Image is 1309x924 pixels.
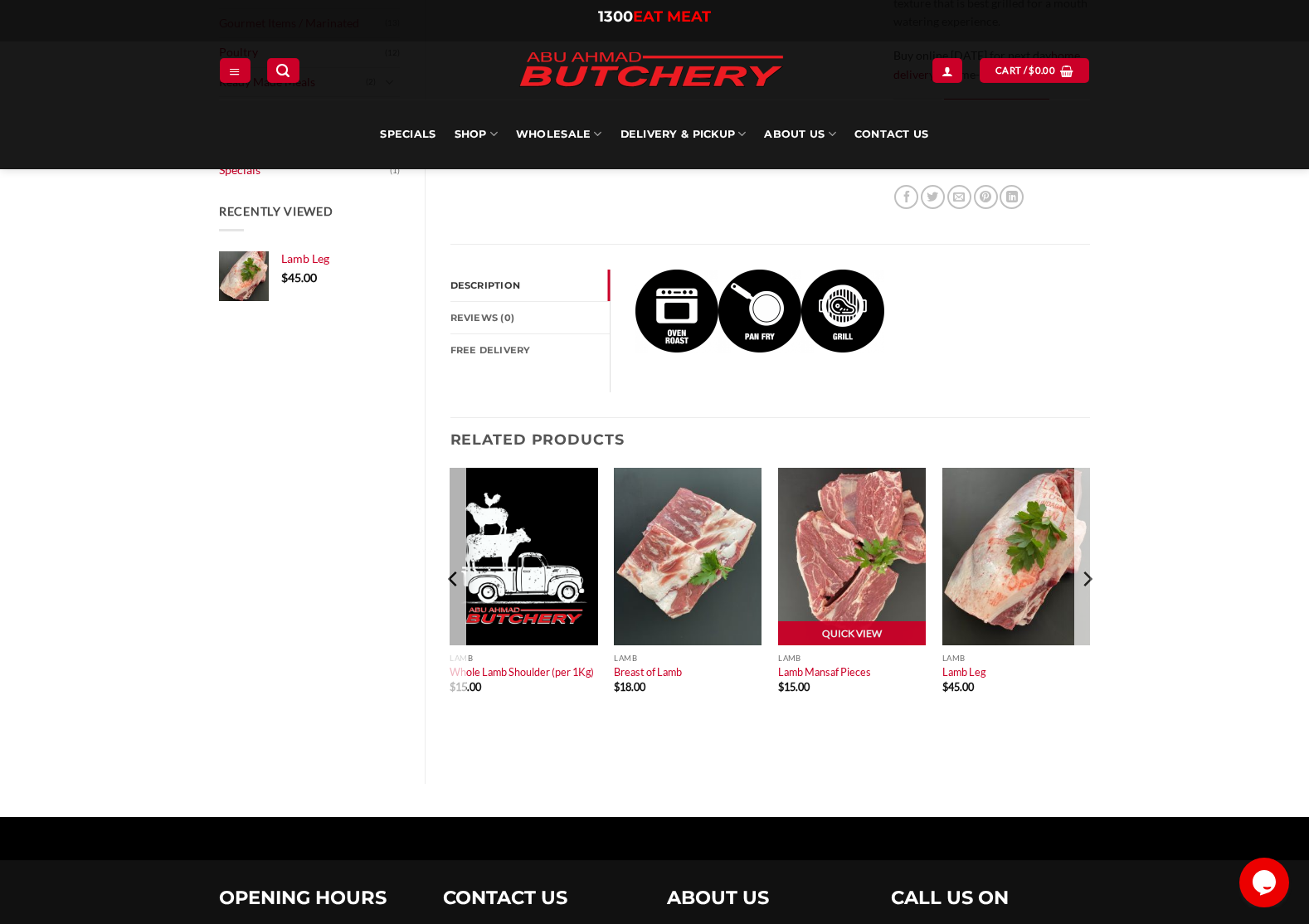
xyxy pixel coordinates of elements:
a: FREE Delivery [450,334,611,366]
span: (1) [390,158,400,183]
a: Description [450,270,611,301]
iframe: chat widget [1239,858,1292,907]
p: Lamb [614,654,762,663]
span: $ [1029,63,1034,78]
button: Next [1074,466,1099,757]
a: Specials [219,156,390,185]
img: Abu Ahmad Butchery [506,41,796,100]
a: Wholesale [516,100,602,169]
a: Share on Twitter [921,185,945,209]
h2: OPENING HOURS [219,886,418,910]
p: Lamb [450,654,597,663]
button: Previous [441,466,466,757]
img: Lamb Leg [942,468,1090,645]
bdi: 45.00 [942,680,974,693]
a: Login [932,58,962,82]
span: 1300 [598,7,633,26]
a: Lamb Leg [942,665,985,678]
p: Lamb [942,654,1090,663]
h2: CONTACT US [443,886,642,910]
a: Share on Facebook [894,185,918,209]
img: Lamb-Mansaf-Pieces [778,468,926,645]
a: Pin on Pinterest [974,185,998,209]
a: Contact Us [854,100,929,169]
a: Menu [220,58,250,82]
a: Specials [380,100,436,169]
a: About Us [764,100,835,169]
a: SHOP [455,100,498,169]
bdi: 15.00 [450,680,481,693]
a: 1300EAT MEAT [598,7,711,26]
img: Whole Lamb Shoulder (per 1Kg) [450,468,597,645]
span: $ [614,680,620,693]
a: Search [267,58,299,82]
img: Mutton Backstraps [635,270,718,353]
img: Mutton Backstraps [801,270,884,353]
p: Lamb [778,654,926,663]
a: Lamb Mansaf Pieces [778,665,871,678]
a: Lamb Leg [281,251,400,266]
a: Whole Lamb Shoulder (per 1Kg) [450,665,594,678]
span: Lamb Leg [281,251,329,265]
bdi: 0.00 [1029,65,1055,75]
span: $ [281,270,288,284]
span: Cart / [995,63,1055,78]
span: $ [778,680,784,693]
h3: Related products [450,418,1091,460]
span: EAT MEAT [633,7,711,26]
img: Mutton Backstraps [718,270,801,353]
bdi: 45.00 [281,270,317,284]
a: Breast of Lamb [614,665,682,678]
a: Share on LinkedIn [1000,185,1024,209]
bdi: 15.00 [778,680,810,693]
a: Reviews (0) [450,302,611,333]
span: Recently Viewed [219,204,333,218]
a: Email to a Friend [947,185,971,209]
bdi: 18.00 [614,680,645,693]
span: $ [942,680,948,693]
a: Delivery & Pickup [620,100,747,169]
h2: ABOUT US [667,886,866,910]
h2: CALL US ON [891,886,1090,910]
a: Quick View [778,621,926,646]
img: breast-of-lamb [614,468,762,645]
a: View cart [980,58,1089,82]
